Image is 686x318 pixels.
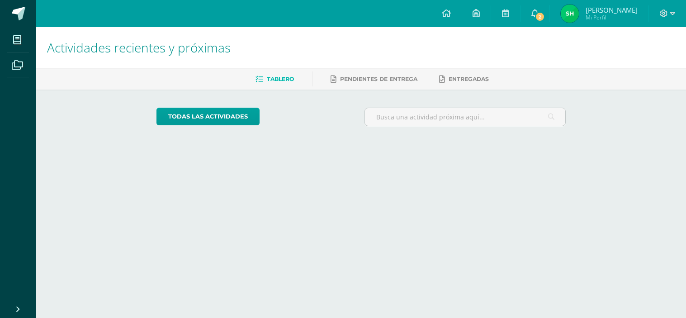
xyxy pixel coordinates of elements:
[267,76,294,82] span: Tablero
[439,72,489,86] a: Entregadas
[586,5,638,14] span: [PERSON_NAME]
[156,108,260,125] a: todas las Actividades
[586,14,638,21] span: Mi Perfil
[340,76,417,82] span: Pendientes de entrega
[331,72,417,86] a: Pendientes de entrega
[561,5,579,23] img: fc4339666baa0cca7e3fa14130174606.png
[449,76,489,82] span: Entregadas
[255,72,294,86] a: Tablero
[47,39,231,56] span: Actividades recientes y próximas
[365,108,565,126] input: Busca una actividad próxima aquí...
[535,12,545,22] span: 2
